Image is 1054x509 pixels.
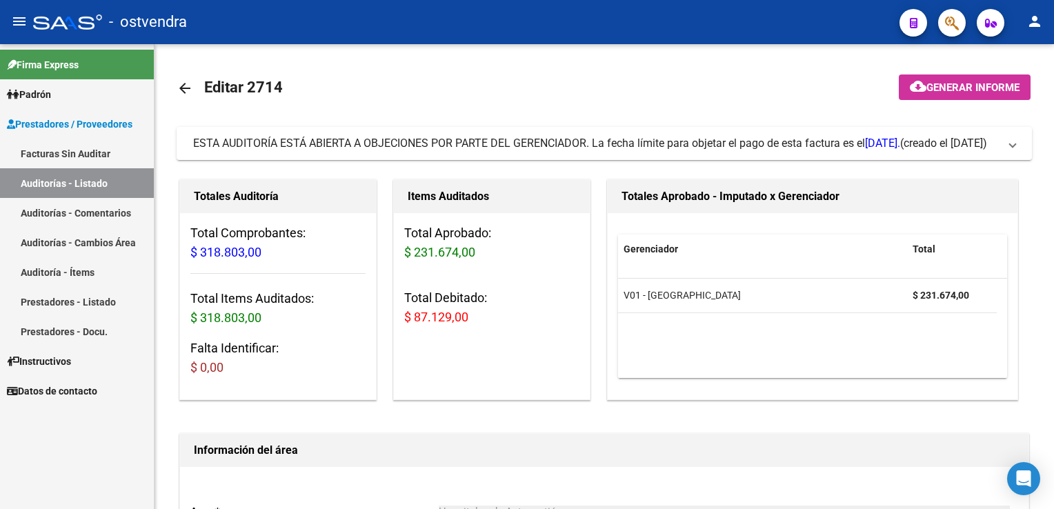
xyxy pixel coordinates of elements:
span: Padrón [7,87,51,102]
h1: Totales Auditoría [194,186,362,208]
span: Generar informe [926,81,1020,94]
mat-expansion-panel-header: ESTA AUDITORÍA ESTÁ ABIERTA A OBJECIONES POR PARTE DEL GERENCIADOR. La fecha límite para objetar ... [177,127,1032,160]
mat-icon: arrow_back [177,80,193,97]
span: Prestadores / Proveedores [7,117,132,132]
strong: $ 231.674,00 [913,290,969,301]
mat-icon: person [1026,13,1043,30]
h3: Total Comprobantes: [190,223,366,262]
span: $ 318.803,00 [190,310,261,325]
span: Total [913,243,935,254]
h3: Falta Identificar: [190,339,366,377]
span: Datos de contacto [7,383,97,399]
datatable-header-cell: Total [907,234,997,264]
span: $ 318.803,00 [190,245,261,259]
span: Gerenciador [624,243,678,254]
h3: Total Aprobado: [404,223,579,262]
button: Generar informe [899,74,1031,100]
span: $ 87.129,00 [404,310,468,324]
h1: Items Auditados [408,186,576,208]
h3: Total Items Auditados: [190,289,366,328]
h3: Total Debitado: [404,288,579,327]
mat-icon: cloud_download [910,78,926,94]
span: ESTA AUDITORÍA ESTÁ ABIERTA A OBJECIONES POR PARTE DEL GERENCIADOR. La fecha límite para objetar ... [193,137,900,150]
span: Instructivos [7,354,71,369]
span: V01 - [GEOGRAPHIC_DATA] [624,290,741,301]
span: $ 0,00 [190,360,223,375]
h1: Totales Aprobado - Imputado x Gerenciador [622,186,1004,208]
span: Firma Express [7,57,79,72]
span: - ostvendra [109,7,187,37]
h1: Información del área [194,439,1015,461]
mat-icon: menu [11,13,28,30]
span: Editar 2714 [204,79,283,96]
datatable-header-cell: Gerenciador [618,234,907,264]
span: $ 231.674,00 [404,245,475,259]
span: [DATE]. [865,137,900,150]
div: Open Intercom Messenger [1007,462,1040,495]
span: (creado el [DATE]) [900,136,987,151]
